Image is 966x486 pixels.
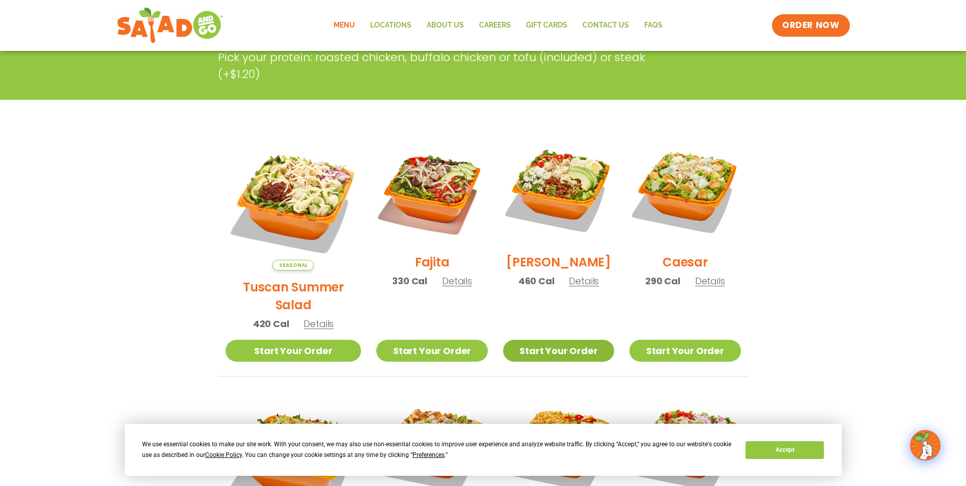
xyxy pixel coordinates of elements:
[472,14,518,37] a: Careers
[746,441,824,459] button: Accept
[629,340,740,362] a: Start Your Order
[772,14,849,37] a: ORDER NOW
[226,278,362,314] h2: Tuscan Summer Salad
[303,317,334,330] span: Details
[911,431,940,460] img: wpChatIcon
[125,424,842,476] div: Cookie Consent Prompt
[326,14,363,37] a: Menu
[695,275,725,287] span: Details
[363,14,419,37] a: Locations
[629,134,740,246] img: Product photo for Caesar Salad
[205,451,242,458] span: Cookie Policy
[503,340,614,362] a: Start Your Order
[415,253,450,271] h2: Fajita
[412,451,445,458] span: Preferences
[645,274,680,288] span: 290 Cal
[782,19,839,32] span: ORDER NOW
[419,14,472,37] a: About Us
[637,14,670,37] a: FAQs
[117,5,224,46] img: new-SAG-logo-768×292
[376,340,487,362] a: Start Your Order
[272,260,314,271] span: Seasonal
[663,253,708,271] h2: Caesar
[503,134,614,246] img: Product photo for Cobb Salad
[376,134,487,246] img: Product photo for Fajita Salad
[226,340,362,362] a: Start Your Order
[569,275,599,287] span: Details
[575,14,637,37] a: Contact Us
[442,275,472,287] span: Details
[218,49,671,83] p: Pick your protein: roasted chicken, buffalo chicken or tofu (included) or steak (+$1.20)
[392,274,427,288] span: 330 Cal
[326,14,670,37] nav: Menu
[518,274,555,288] span: 460 Cal
[226,134,362,271] img: Product photo for Tuscan Summer Salad
[253,317,289,331] span: 420 Cal
[506,253,611,271] h2: [PERSON_NAME]
[142,439,733,461] div: We use essential cookies to make our site work. With your consent, we may also use non-essential ...
[518,14,575,37] a: GIFT CARDS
